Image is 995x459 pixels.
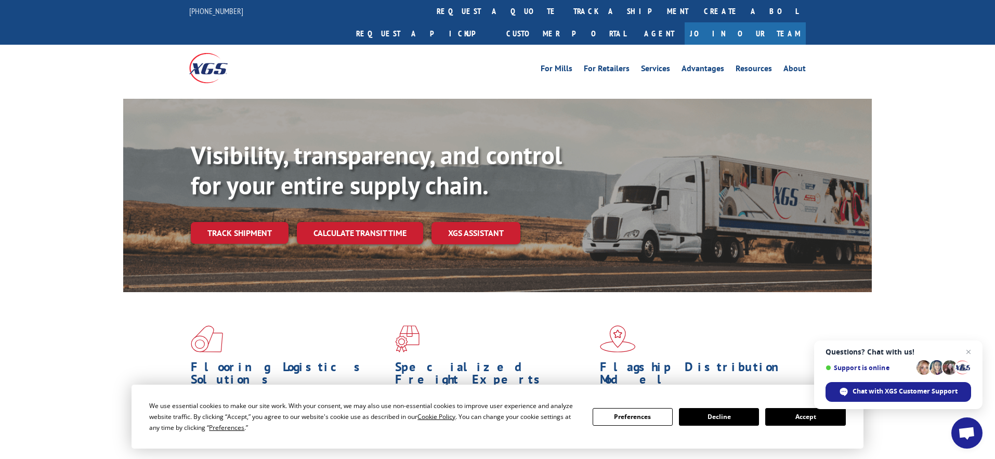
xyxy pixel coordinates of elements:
a: For Mills [541,64,572,76]
button: Preferences [593,408,673,426]
span: Chat with XGS Customer Support [826,382,971,402]
a: For Retailers [584,64,630,76]
a: Learn More > [191,438,320,450]
a: Open chat [951,417,983,449]
a: Agent [634,22,685,45]
a: Learn More > [395,438,525,450]
h1: Specialized Freight Experts [395,361,592,391]
span: Chat with XGS Customer Support [853,387,958,396]
b: Visibility, transparency, and control for your entire supply chain. [191,139,562,201]
a: [PHONE_NUMBER] [189,6,243,16]
a: Advantages [682,64,724,76]
button: Decline [679,408,759,426]
a: Services [641,64,670,76]
span: Cookie Policy [417,412,455,421]
div: We use essential cookies to make our site work. With your consent, we may also use non-essential ... [149,400,580,433]
a: Request a pickup [348,22,499,45]
a: Join Our Team [685,22,806,45]
button: Accept [765,408,845,426]
img: xgs-icon-total-supply-chain-intelligence-red [191,325,223,352]
h1: Flagship Distribution Model [600,361,796,391]
span: Questions? Chat with us! [826,348,971,356]
span: Preferences [209,423,244,432]
span: Support is online [826,364,913,372]
a: About [783,64,806,76]
h1: Flooring Logistics Solutions [191,361,387,391]
a: XGS ASSISTANT [431,222,520,244]
a: Resources [736,64,772,76]
a: Track shipment [191,222,289,244]
img: xgs-icon-focused-on-flooring-red [395,325,420,352]
a: Customer Portal [499,22,634,45]
img: xgs-icon-flagship-distribution-model-red [600,325,636,352]
div: Cookie Consent Prompt [132,385,863,449]
a: Calculate transit time [297,222,423,244]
